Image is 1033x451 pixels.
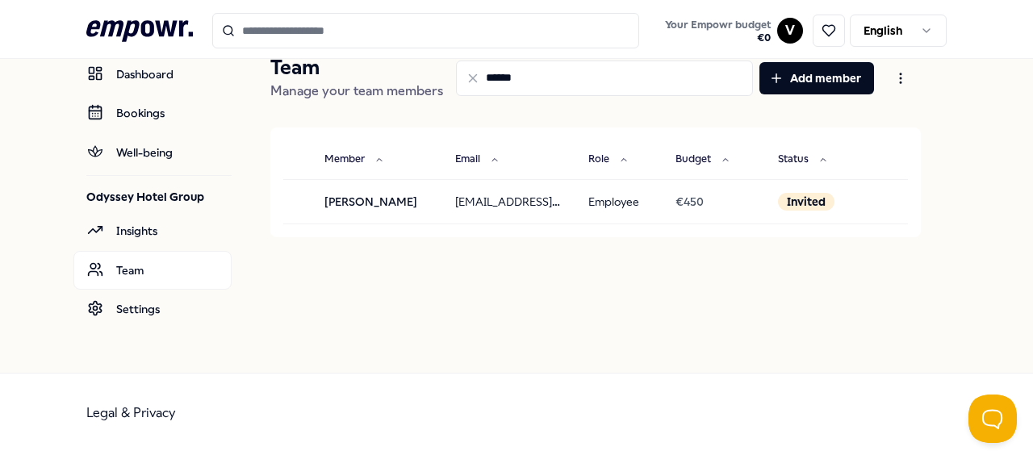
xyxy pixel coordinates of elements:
[73,211,232,250] a: Insights
[212,13,640,48] input: Search for products, categories or subcategories
[663,144,743,176] button: Budget
[575,144,642,176] button: Role
[759,62,874,94] button: Add member
[73,55,232,94] a: Dashboard
[86,405,176,420] a: Legal & Privacy
[777,18,803,44] button: V
[665,31,771,44] span: € 0
[968,395,1017,443] iframe: Help Scout Beacon - Open
[442,144,512,176] button: Email
[270,83,443,98] span: Manage your team members
[312,144,397,176] button: Member
[778,193,834,211] div: Invited
[86,189,232,205] p: Odyssey Hotel Group
[575,179,663,223] td: Employee
[659,14,777,48] a: Your Empowr budget€0
[662,15,774,48] button: Your Empowr budget€0
[442,179,575,223] td: [EMAIL_ADDRESS][DOMAIN_NAME]
[765,144,841,176] button: Status
[312,179,442,223] td: [PERSON_NAME]
[73,94,232,132] a: Bookings
[270,55,443,81] p: Team
[73,251,232,290] a: Team
[880,62,921,94] button: Open menu
[73,290,232,328] a: Settings
[675,195,704,208] span: € 450
[73,133,232,172] a: Well-being
[665,19,771,31] span: Your Empowr budget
